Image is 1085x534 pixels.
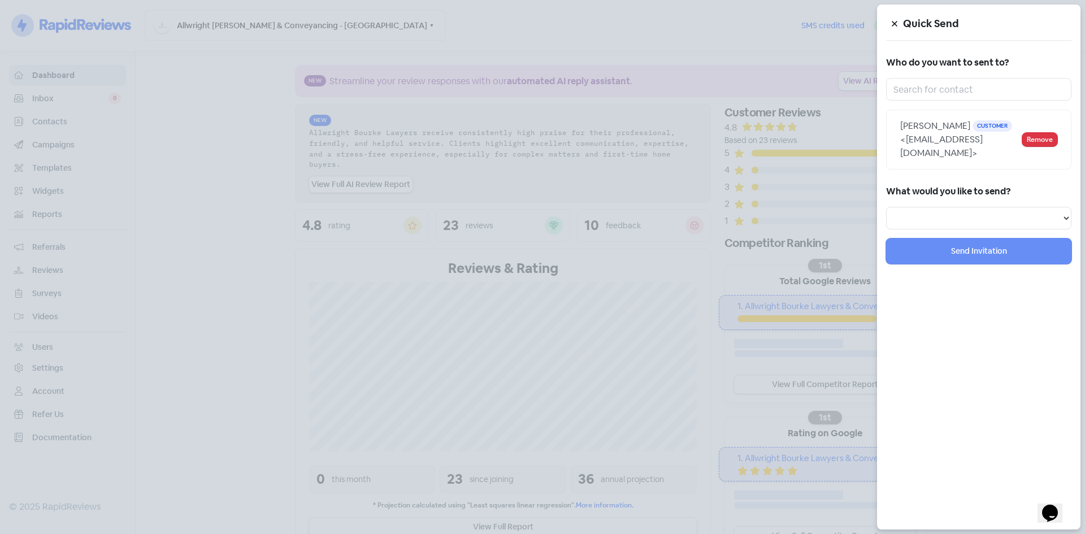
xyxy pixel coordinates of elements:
[900,120,970,132] span: [PERSON_NAME]
[886,54,1071,71] h5: Who do you want to sent to?
[1022,133,1057,146] button: Remove
[973,120,1012,132] span: Customer
[886,78,1071,101] input: Search for contact
[886,238,1071,264] button: Send Invitation
[903,15,1071,32] h5: Quick Send
[886,183,1071,200] h5: What would you like to send?
[900,133,983,159] span: <[EMAIL_ADDRESS][DOMAIN_NAME]>
[1038,489,1074,523] iframe: chat widget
